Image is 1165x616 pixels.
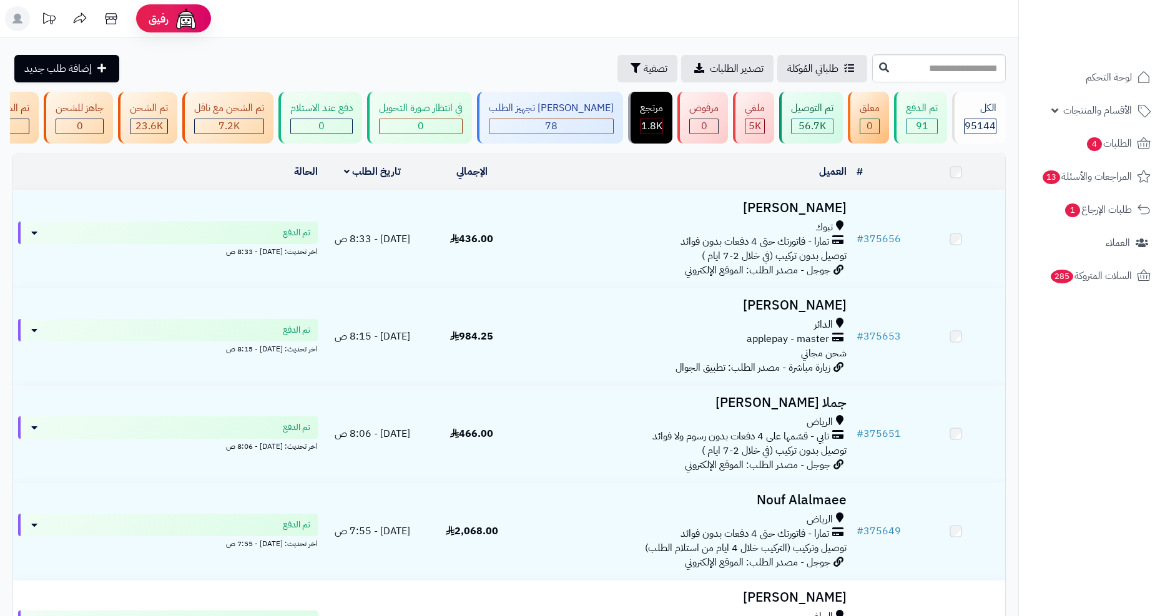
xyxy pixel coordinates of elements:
[857,524,901,539] a: #375649
[446,524,498,539] span: 2,068.00
[545,119,558,134] span: 78
[745,119,764,134] div: 4975
[860,119,879,134] div: 0
[857,426,863,441] span: #
[965,119,996,134] span: 95144
[792,119,833,134] div: 56665
[950,92,1008,144] a: الكل95144
[1026,195,1158,225] a: طلبات الإرجاع1
[749,119,761,134] span: 5K
[1026,228,1158,258] a: العملاء
[18,536,318,549] div: اخر تحديث: [DATE] - 7:55 ص
[777,92,845,144] a: تم التوصيل 56.7K
[1086,135,1132,152] span: الطلبات
[676,360,830,375] span: زيارة مباشرة - مصدر الطلب: تطبيق الجوال
[130,119,167,134] div: 23554
[1051,270,1073,283] span: 285
[641,119,662,134] div: 1813
[845,92,892,144] a: معلق 0
[747,332,829,346] span: applepay - master
[857,329,863,344] span: #
[681,55,774,82] a: تصدير الطلبات
[526,493,847,507] h3: Nouf Alalmaee
[335,426,410,441] span: [DATE] - 8:06 ص
[702,443,847,458] span: توصيل بدون تركيب (في خلال 2-7 ايام )
[640,101,663,115] div: مرتجع
[1041,168,1132,185] span: المراجعات والأسئلة
[807,512,833,527] span: الرياض
[18,341,318,354] div: اخر تحديث: [DATE] - 8:15 ص
[418,119,424,134] span: 0
[294,164,318,179] a: الحالة
[1049,267,1132,285] span: السلات المتروكة
[906,101,938,115] div: تم الدفع
[456,164,488,179] a: الإجمالي
[801,346,847,361] span: شحن مجاني
[450,426,493,441] span: 466.00
[1063,102,1132,119] span: الأقسام والمنتجات
[857,329,901,344] a: #375653
[777,55,867,82] a: طلباتي المُوكلة
[1086,69,1132,86] span: لوحة التحكم
[710,61,764,76] span: تصدير الطلبات
[730,92,777,144] a: ملغي 5K
[526,590,847,605] h3: [PERSON_NAME]
[291,119,352,134] div: 0
[690,119,718,134] div: 0
[290,101,353,115] div: دفع عند الاستلام
[450,329,493,344] span: 984.25
[194,101,264,115] div: تم الشحن مع ناقل
[526,298,847,313] h3: [PERSON_NAME]
[907,119,937,134] div: 91
[814,318,833,332] span: الدائر
[1065,203,1080,217] span: 1
[283,227,310,239] span: تم الدفع
[964,101,996,115] div: الكل
[702,248,847,263] span: توصيل بدون تركيب (في خلال 2-7 ايام )
[652,429,829,444] span: تابي - قسّمها على 4 دفعات بدون رسوم ولا فوائد
[365,92,474,144] a: في انتظار صورة التحويل 0
[685,457,830,472] span: جوجل - مصدر الطلب: الموقع الإلكتروني
[685,263,830,278] span: جوجل - مصدر الطلب: الموقع الإلكتروني
[681,527,829,541] span: تمارا - فاتورتك حتى 4 دفعات بدون فوائد
[474,92,626,144] a: [PERSON_NAME] تجهيز الطلب 78
[135,119,163,134] span: 23.6K
[626,92,675,144] a: مرتجع 1.8K
[860,101,880,115] div: معلق
[916,119,928,134] span: 91
[18,244,318,257] div: اخر تحديث: [DATE] - 8:33 ص
[276,92,365,144] a: دفع عند الاستلام 0
[645,540,847,555] span: توصيل وتركيب (التركيب خلال 4 ايام من استلام الطلب)
[644,61,667,76] span: تصفية
[335,232,410,247] span: [DATE] - 8:33 ص
[450,232,493,247] span: 436.00
[318,119,325,134] span: 0
[283,421,310,434] span: تم الدفع
[1026,129,1158,159] a: الطلبات4
[807,415,833,429] span: الرياض
[380,119,462,134] div: 0
[815,220,833,235] span: تبوك
[24,61,92,76] span: إضافة طلب جديد
[1026,261,1158,291] a: السلات المتروكة285
[675,92,730,144] a: مرفوض 0
[1064,201,1132,218] span: طلبات الإرجاع
[892,92,950,144] a: تم الدفع 91
[1106,234,1130,252] span: العملاء
[344,164,401,179] a: تاريخ الطلب
[489,101,614,115] div: [PERSON_NAME] تجهيز الطلب
[130,101,168,115] div: تم الشحن
[180,92,276,144] a: تم الشحن مع ناقل 7.2K
[379,101,463,115] div: في انتظار صورة التحويل
[1026,162,1158,192] a: المراجعات والأسئلة13
[33,6,64,34] a: تحديثات المنصة
[799,119,826,134] span: 56.7K
[701,119,707,134] span: 0
[1080,35,1153,61] img: logo-2.png
[41,92,116,144] a: جاهز للشحن 0
[335,524,410,539] span: [DATE] - 7:55 ص
[819,164,847,179] a: العميل
[745,101,765,115] div: ملغي
[283,519,310,531] span: تم الدفع
[335,329,410,344] span: [DATE] - 8:15 ص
